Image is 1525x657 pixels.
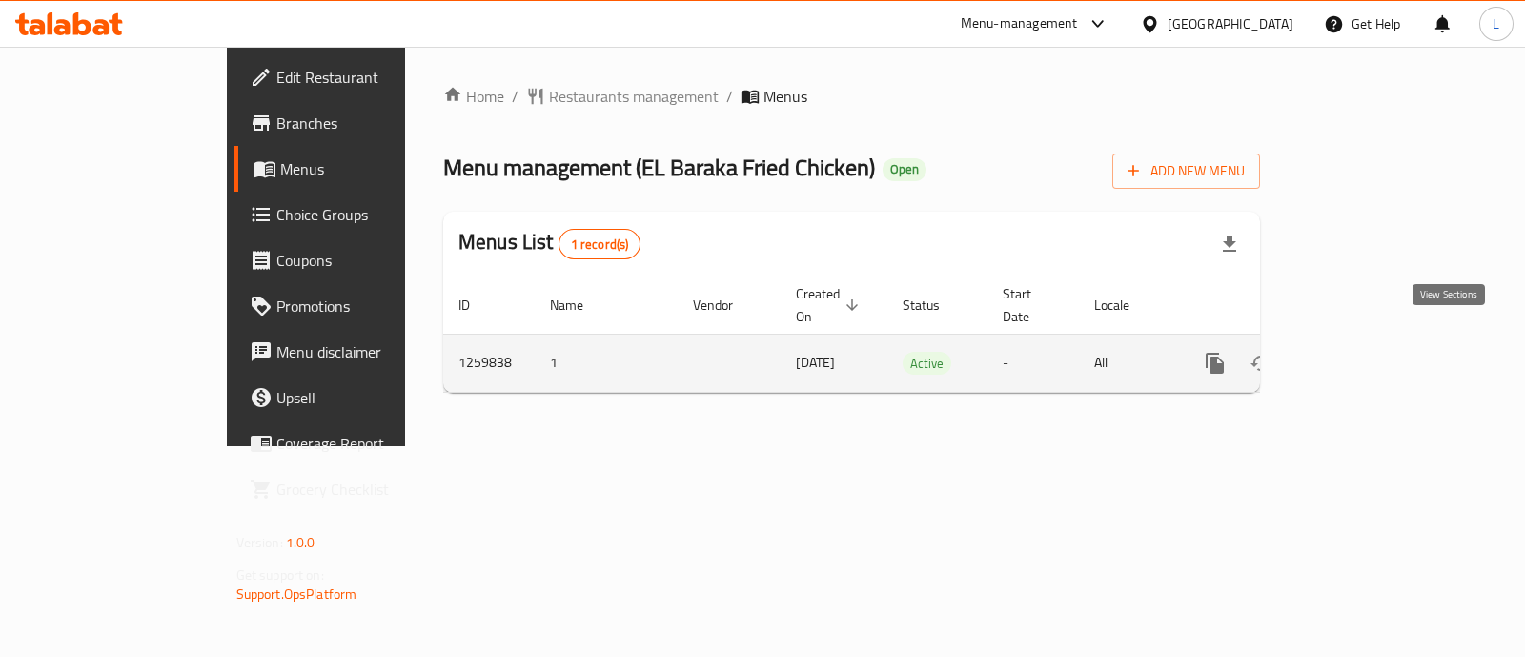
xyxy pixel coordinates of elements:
span: Get support on: [236,563,324,587]
span: Grocery Checklist [276,478,466,501]
span: 1 record(s) [559,236,640,254]
button: Add New Menu [1112,154,1260,189]
span: L [1493,13,1499,34]
td: All [1079,334,1177,392]
span: Open [883,161,926,177]
span: Edit Restaurant [276,66,466,89]
button: Change Status [1238,340,1284,386]
span: Menus [280,157,466,180]
a: Promotions [234,283,481,329]
span: Menus [763,85,807,108]
span: Promotions [276,295,466,318]
span: Menu management ( EL Baraka Fried Chicken ) [443,146,875,189]
div: Total records count [559,229,641,259]
td: 1259838 [443,334,535,392]
span: ID [458,294,495,317]
a: Coverage Report [234,421,481,466]
span: Version: [236,530,283,555]
button: more [1192,340,1238,386]
span: Coupons [276,249,466,272]
nav: breadcrumb [443,85,1260,108]
span: Menu disclaimer [276,340,466,363]
a: Menu disclaimer [234,329,481,375]
h2: Menus List [458,228,640,259]
span: 1.0.0 [286,530,315,555]
td: - [987,334,1079,392]
a: Support.OpsPlatform [236,582,357,606]
span: Created On [796,282,864,328]
table: enhanced table [443,277,1391,393]
a: Grocery Checklist [234,466,481,512]
li: / [726,85,733,108]
span: Vendor [693,294,758,317]
div: Open [883,158,926,181]
th: Actions [1177,277,1391,335]
span: Active [903,353,951,375]
div: Menu-management [961,12,1078,35]
a: Menus [234,146,481,192]
td: 1 [535,334,678,392]
span: Coverage Report [276,432,466,455]
li: / [512,85,518,108]
a: Coupons [234,237,481,283]
span: Upsell [276,386,466,409]
span: Restaurants management [549,85,719,108]
span: [DATE] [796,350,835,375]
a: Upsell [234,375,481,421]
span: Choice Groups [276,203,466,226]
a: Edit Restaurant [234,54,481,100]
span: Branches [276,112,466,134]
a: Branches [234,100,481,146]
span: Name [550,294,608,317]
div: Export file [1207,221,1252,267]
span: Start Date [1003,282,1056,328]
div: Active [903,352,951,375]
a: Choice Groups [234,192,481,237]
a: Restaurants management [526,85,719,108]
div: [GEOGRAPHIC_DATA] [1168,13,1293,34]
span: Add New Menu [1128,159,1245,183]
span: Status [903,294,965,317]
span: Locale [1094,294,1154,317]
